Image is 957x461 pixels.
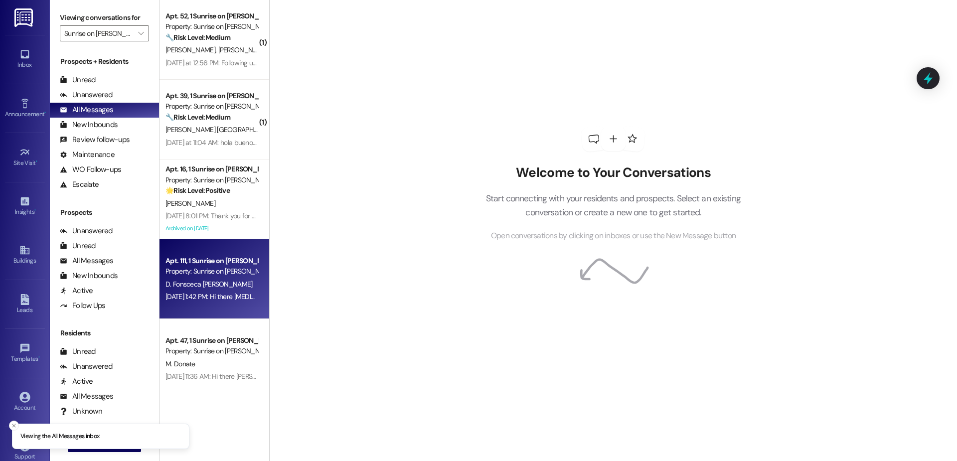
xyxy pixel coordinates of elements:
[50,328,159,338] div: Residents
[165,21,258,32] div: Property: Sunrise on [PERSON_NAME]
[165,58,340,67] div: [DATE] at 12:56 PM: Following up on my maintenance request
[60,241,96,251] div: Unread
[60,376,93,387] div: Active
[218,45,268,54] span: [PERSON_NAME]
[60,286,93,296] div: Active
[5,340,45,367] a: Templates •
[14,8,35,27] img: ResiDesk Logo
[165,335,258,346] div: Apt. 47, 1 Sunrise on [PERSON_NAME]
[491,230,736,242] span: Open conversations by clicking on inboxes or use the New Message button
[60,256,113,266] div: All Messages
[138,29,144,37] i: 
[60,346,96,357] div: Unread
[5,291,45,318] a: Leads
[20,432,100,441] p: Viewing the All Messages inbox
[50,207,159,218] div: Prospects
[36,158,37,165] span: •
[165,256,258,266] div: Apt. 111, 1 Sunrise on [PERSON_NAME]
[60,406,102,417] div: Unknown
[471,165,756,181] h2: Welcome to Your Conversations
[165,175,258,185] div: Property: Sunrise on [PERSON_NAME]
[60,120,118,130] div: New Inbounds
[5,46,45,73] a: Inbox
[165,292,585,301] div: [DATE] 1:42 PM: Hi there [MEDICAL_DATA]! I just wanted to check in and ask if you are happy with ...
[165,199,215,208] span: [PERSON_NAME]
[165,186,230,195] strong: 🌟 Risk Level: Positive
[64,25,133,41] input: All communities
[60,361,113,372] div: Unanswered
[165,138,558,147] div: [DATE] at 11:04 AM: hola buenos [PERSON_NAME] si esque nomas quiero saber si tengo que ir ala ofi...
[38,354,40,361] span: •
[60,179,99,190] div: Escalate
[50,56,159,67] div: Prospects + Residents
[165,101,258,112] div: Property: Sunrise on [PERSON_NAME]
[60,271,118,281] div: New Inbounds
[60,164,121,175] div: WO Follow-ups
[165,125,330,134] span: [PERSON_NAME] [GEOGRAPHIC_DATA][PERSON_NAME]
[60,75,96,85] div: Unread
[165,372,588,381] div: [DATE] 11:36 AM: Hi there [PERSON_NAME]! I just wanted to check in and ask if you are happy with ...
[60,226,113,236] div: Unanswered
[60,150,115,160] div: Maintenance
[165,280,253,289] span: D. Fonsceca [PERSON_NAME]
[34,207,36,214] span: •
[60,105,113,115] div: All Messages
[60,90,113,100] div: Unanswered
[165,164,258,174] div: Apt. 16, 1 Sunrise on [PERSON_NAME]
[5,144,45,171] a: Site Visit •
[5,389,45,416] a: Account
[9,421,19,431] button: Close toast
[60,135,130,145] div: Review follow-ups
[164,222,259,235] div: Archived on [DATE]
[165,359,195,368] span: M. Donate
[165,11,258,21] div: Apt. 52, 1 Sunrise on [PERSON_NAME]
[44,109,46,116] span: •
[165,346,258,356] div: Property: Sunrise on [PERSON_NAME]
[60,301,106,311] div: Follow Ups
[60,10,149,25] label: Viewing conversations for
[165,266,258,277] div: Property: Sunrise on [PERSON_NAME]
[165,91,258,101] div: Apt. 39, 1 Sunrise on [PERSON_NAME]
[5,242,45,269] a: Buildings
[165,33,230,42] strong: 🔧 Risk Level: Medium
[165,211,768,220] div: [DATE] 8:01 PM: Thank you for your message. Our offices are currently closed, but we will contact...
[60,391,113,402] div: All Messages
[165,113,230,122] strong: 🔧 Risk Level: Medium
[5,193,45,220] a: Insights •
[165,45,218,54] span: [PERSON_NAME]
[471,191,756,220] p: Start connecting with your residents and prospects. Select an existing conversation or create a n...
